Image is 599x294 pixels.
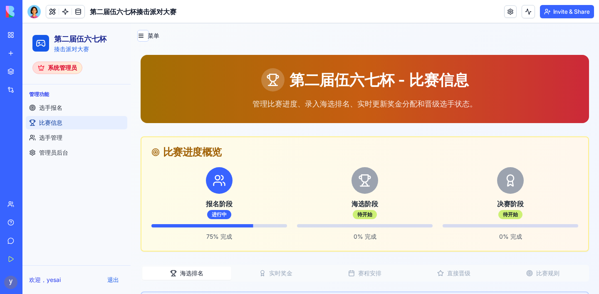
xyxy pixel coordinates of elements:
a: 选手报名 [3,78,105,91]
button: Invite & Share [540,5,594,18]
span: 菜单 [125,8,126,17]
h3: 报名阶段 [129,175,265,185]
div: 进行中 [185,187,209,196]
img: logo [6,6,57,17]
p: 0 % 完成 [420,209,556,217]
div: 管理功能 [3,64,105,78]
span: 第二届伍六七杯揍击派对大赛 [90,7,176,17]
p: 0 % 完成 [275,209,410,217]
h3: 决赛阶段 [420,175,556,185]
button: 直接晋级 [387,243,476,257]
h1: 第二届伍六七杯 [32,10,84,22]
button: 比赛规则 [476,243,565,257]
button: 实时奖金 [209,243,298,257]
p: 75 % 完成 [129,209,265,217]
div: 比赛进度概览 [129,124,556,134]
a: 比赛信息 [3,93,105,106]
h3: 海选阶段 [275,175,410,185]
button: 海选排名 [120,243,209,257]
span: 比赛信息 [17,95,40,104]
p: 管理比赛进度、录入海选排名、实时更新奖金分配和晋级选手状态。 [203,75,482,86]
h1: 第二届伍六七杯 - 比赛信息 [267,48,446,65]
div: 欢迎， yesai [7,252,38,261]
span: 管理员后台 [17,125,46,133]
span: 选手报名 [17,80,40,89]
span: 系统管理员 [25,40,54,49]
img: ACg8ocK06Ad9GwiG7LOjJriDRj3qWLsBIRjBg8GtDwqKOd0AYR1uRg=s96-c [4,276,17,289]
a: 管理员后台 [3,123,105,136]
button: 菜单 [115,7,126,18]
p: 揍击派对大赛 [32,22,84,30]
div: 待开始 [330,187,354,196]
a: 选手管理 [3,108,105,121]
div: 待开始 [476,187,500,196]
span: 选手管理 [17,110,40,119]
button: 赛程安排 [298,243,387,257]
button: 退出 [80,249,101,264]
